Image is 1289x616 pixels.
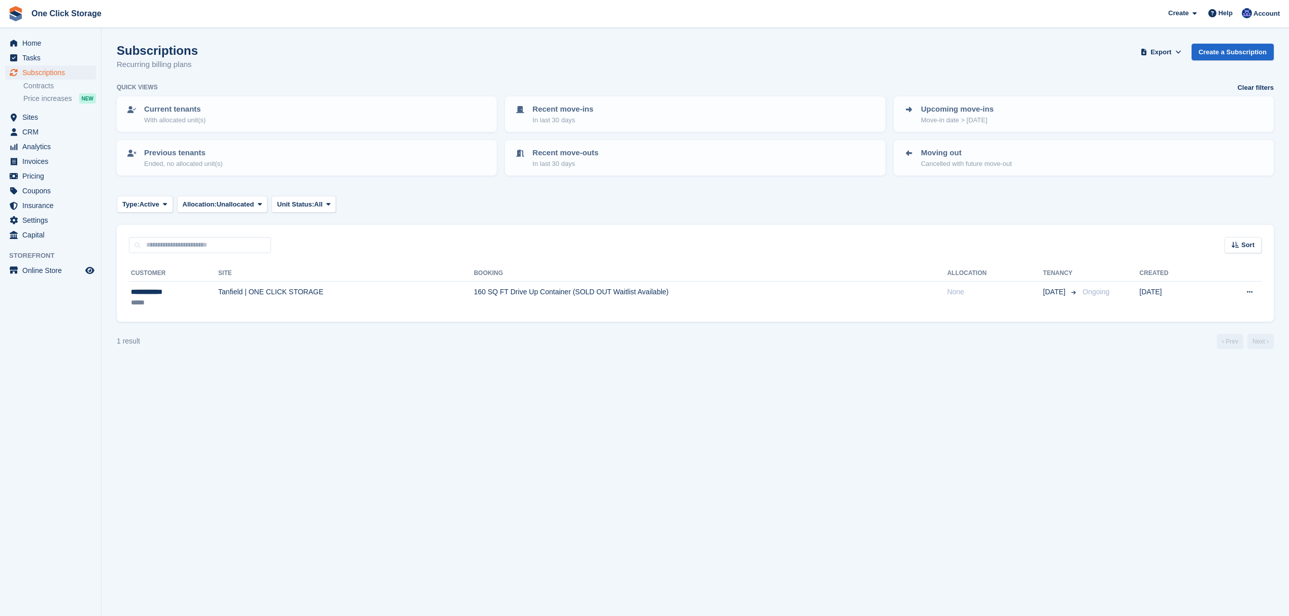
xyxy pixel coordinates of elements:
[1043,265,1078,282] th: Tenancy
[144,115,206,125] p: With allocated unit(s)
[1139,282,1210,314] td: [DATE]
[532,115,593,125] p: In last 30 days
[506,141,884,175] a: Recent move-outs In last 30 days
[217,199,254,210] span: Unallocated
[5,51,96,65] a: menu
[183,199,217,210] span: Allocation:
[22,198,83,213] span: Insurance
[22,228,83,242] span: Capital
[8,6,23,21] img: stora-icon-8386f47178a22dfd0bd8f6a31ec36ba5ce8667c1dd55bd0f319d3a0aa187defe.svg
[22,65,83,80] span: Subscriptions
[79,93,96,104] div: NEW
[895,141,1273,175] a: Moving out Cancelled with future move-out
[22,169,83,183] span: Pricing
[532,147,598,159] p: Recent move-outs
[118,141,496,175] a: Previous tenants Ended, no allocated unit(s)
[177,196,268,213] button: Allocation: Unallocated
[5,125,96,139] a: menu
[5,213,96,227] a: menu
[921,115,994,125] p: Move-in date > [DATE]
[1043,287,1067,297] span: [DATE]
[144,147,223,159] p: Previous tenants
[1242,8,1252,18] img: Thomas
[1139,44,1183,60] button: Export
[144,159,223,169] p: Ended, no allocated unit(s)
[5,140,96,154] a: menu
[5,228,96,242] a: menu
[23,81,96,91] a: Contracts
[117,83,158,92] h6: Quick views
[314,199,323,210] span: All
[22,263,83,278] span: Online Store
[532,159,598,169] p: In last 30 days
[474,265,947,282] th: Booking
[5,263,96,278] a: menu
[22,154,83,168] span: Invoices
[9,251,101,261] span: Storefront
[23,93,96,104] a: Price increases NEW
[5,169,96,183] a: menu
[122,199,140,210] span: Type:
[5,65,96,80] a: menu
[1217,334,1243,349] a: Previous
[921,104,994,115] p: Upcoming move-ins
[5,154,96,168] a: menu
[218,282,474,314] td: Tanfield | ONE CLICK STORAGE
[22,36,83,50] span: Home
[84,264,96,277] a: Preview store
[1139,265,1210,282] th: Created
[1253,9,1280,19] span: Account
[1150,47,1171,57] span: Export
[5,198,96,213] a: menu
[144,104,206,115] p: Current tenants
[5,36,96,50] a: menu
[532,104,593,115] p: Recent move-ins
[1215,334,1276,349] nav: Page
[921,159,1012,169] p: Cancelled with future move-out
[947,265,1043,282] th: Allocation
[218,265,474,282] th: Site
[129,265,218,282] th: Customer
[921,147,1012,159] p: Moving out
[22,184,83,198] span: Coupons
[22,51,83,65] span: Tasks
[22,213,83,227] span: Settings
[117,336,140,347] div: 1 result
[5,184,96,198] a: menu
[1241,240,1254,250] span: Sort
[22,110,83,124] span: Sites
[22,140,83,154] span: Analytics
[117,44,198,57] h1: Subscriptions
[277,199,314,210] span: Unit Status:
[117,196,173,213] button: Type: Active
[5,110,96,124] a: menu
[118,97,496,131] a: Current tenants With allocated unit(s)
[140,199,159,210] span: Active
[1218,8,1233,18] span: Help
[1237,83,1274,93] a: Clear filters
[1168,8,1189,18] span: Create
[22,125,83,139] span: CRM
[474,282,947,314] td: 160 SQ FT Drive Up Container (SOLD OUT Waitlist Available)
[1082,288,1109,296] span: Ongoing
[117,59,198,71] p: Recurring billing plans
[947,287,1043,297] div: None
[23,94,72,104] span: Price increases
[895,97,1273,131] a: Upcoming move-ins Move-in date > [DATE]
[1247,334,1274,349] a: Next
[506,97,884,131] a: Recent move-ins In last 30 days
[1192,44,1274,60] a: Create a Subscription
[272,196,336,213] button: Unit Status: All
[27,5,106,22] a: One Click Storage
